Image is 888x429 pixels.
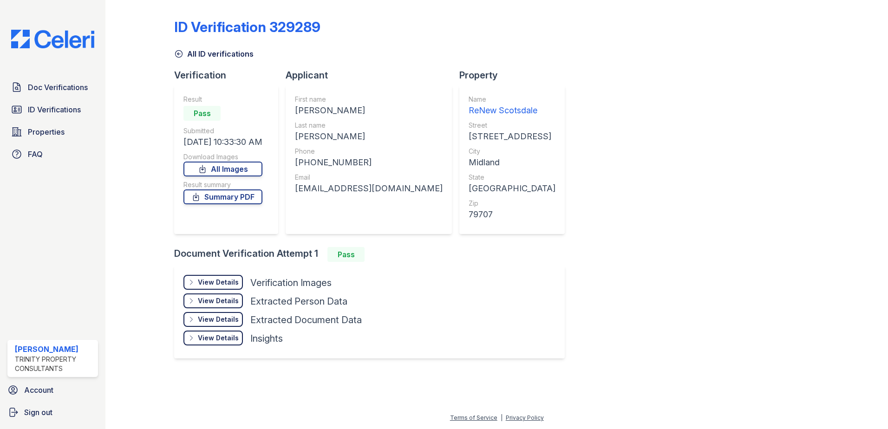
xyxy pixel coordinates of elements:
[183,162,262,176] a: All Images
[183,106,221,121] div: Pass
[459,69,572,82] div: Property
[174,19,320,35] div: ID Verification 329289
[7,145,98,163] a: FAQ
[7,100,98,119] a: ID Verifications
[250,332,283,345] div: Insights
[469,147,555,156] div: City
[7,78,98,97] a: Doc Verifications
[295,182,443,195] div: [EMAIL_ADDRESS][DOMAIN_NAME]
[469,156,555,169] div: Midland
[250,313,362,326] div: Extracted Document Data
[198,296,239,305] div: View Details
[469,182,555,195] div: [GEOGRAPHIC_DATA]
[24,384,53,396] span: Account
[183,136,262,149] div: [DATE] 10:33:30 AM
[15,355,94,373] div: Trinity Property Consultants
[286,69,459,82] div: Applicant
[250,276,332,289] div: Verification Images
[183,180,262,189] div: Result summary
[174,247,572,262] div: Document Verification Attempt 1
[4,381,102,399] a: Account
[450,414,497,421] a: Terms of Service
[4,403,102,422] a: Sign out
[469,121,555,130] div: Street
[174,69,286,82] div: Verification
[198,278,239,287] div: View Details
[295,104,443,117] div: [PERSON_NAME]
[183,189,262,204] a: Summary PDF
[28,126,65,137] span: Properties
[295,121,443,130] div: Last name
[469,173,555,182] div: State
[28,82,88,93] span: Doc Verifications
[28,104,81,115] span: ID Verifications
[15,344,94,355] div: [PERSON_NAME]
[183,95,262,104] div: Result
[327,247,365,262] div: Pass
[295,130,443,143] div: [PERSON_NAME]
[469,104,555,117] div: ReNew Scotsdale
[469,208,555,221] div: 79707
[198,315,239,324] div: View Details
[469,199,555,208] div: Zip
[469,95,555,104] div: Name
[506,414,544,421] a: Privacy Policy
[7,123,98,141] a: Properties
[295,147,443,156] div: Phone
[198,333,239,343] div: View Details
[295,156,443,169] div: [PHONE_NUMBER]
[469,95,555,117] a: Name ReNew Scotsdale
[183,152,262,162] div: Download Images
[28,149,43,160] span: FAQ
[4,30,102,48] img: CE_Logo_Blue-a8612792a0a2168367f1c8372b55b34899dd931a85d93a1a3d3e32e68fde9ad4.png
[501,414,503,421] div: |
[295,173,443,182] div: Email
[174,48,254,59] a: All ID verifications
[250,295,347,308] div: Extracted Person Data
[24,407,52,418] span: Sign out
[183,126,262,136] div: Submitted
[295,95,443,104] div: First name
[469,130,555,143] div: [STREET_ADDRESS]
